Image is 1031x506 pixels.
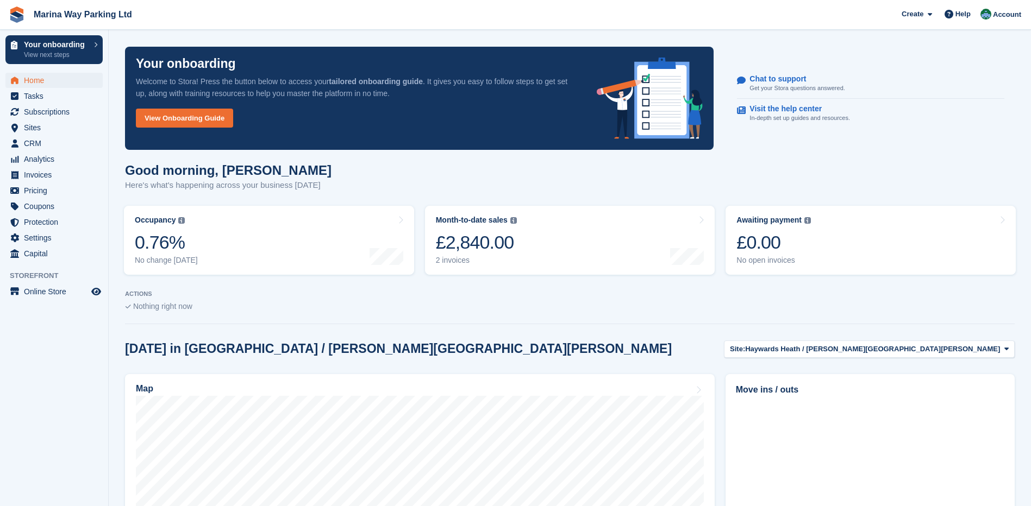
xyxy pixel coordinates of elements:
h2: Map [136,384,153,394]
a: View Onboarding Guide [136,109,233,128]
img: icon-info-grey-7440780725fd019a000dd9b08b2336e03edf1995a4989e88bcd33f0948082b44.svg [178,217,185,224]
div: 2 invoices [436,256,517,265]
p: Here's what's happening across your business [DATE] [125,179,332,192]
p: ACTIONS [125,290,1015,298]
a: menu [5,246,103,261]
a: menu [5,230,103,245]
span: Home [24,73,89,88]
a: Awaiting payment £0.00 No open invoices [726,206,1016,275]
a: menu [5,183,103,198]
a: menu [5,151,103,167]
span: Haywards Heath / [PERSON_NAME][GEOGRAPHIC_DATA][PERSON_NAME] [745,344,1000,355]
a: Chat to support Get your Stora questions answered. [737,69,1004,99]
a: menu [5,73,103,88]
div: Occupancy [135,216,176,225]
img: onboarding-info-6c161a55d2c0e0a8cae90662b2fe09162a5109e8cc188191df67fb4f79e88e88.svg [597,58,703,139]
span: Protection [24,214,89,230]
span: Account [993,9,1021,20]
a: menu [5,120,103,135]
div: £2,840.00 [436,231,517,254]
div: £0.00 [736,231,811,254]
span: Sites [24,120,89,135]
span: Help [955,9,971,20]
span: Subscriptions [24,104,89,119]
span: Online Store [24,284,89,299]
a: Your onboarding View next steps [5,35,103,64]
p: Get your Stora questions answered. [749,84,845,93]
img: icon-info-grey-7440780725fd019a000dd9b08b2336e03edf1995a4989e88bcd33f0948082b44.svg [804,217,811,224]
span: Settings [24,230,89,245]
p: In-depth set up guides and resources. [749,113,850,123]
p: Your onboarding [136,58,236,70]
img: icon-info-grey-7440780725fd019a000dd9b08b2336e03edf1995a4989e88bcd33f0948082b44.svg [510,217,517,224]
a: menu [5,199,103,214]
span: Invoices [24,167,89,182]
p: Chat to support [749,74,836,84]
a: Month-to-date sales £2,840.00 2 invoices [425,206,715,275]
p: Visit the help center [749,104,841,113]
a: menu [5,284,103,299]
span: Analytics [24,151,89,167]
span: Create [902,9,923,20]
p: Your onboarding [24,41,89,48]
h1: Good morning, [PERSON_NAME] [125,163,332,178]
span: Pricing [24,183,89,198]
span: CRM [24,136,89,151]
a: menu [5,136,103,151]
a: menu [5,214,103,230]
div: No change [DATE] [135,256,198,265]
strong: tailored onboarding guide [329,77,423,86]
div: Awaiting payment [736,216,802,225]
a: menu [5,167,103,182]
a: menu [5,104,103,119]
h2: Move ins / outs [736,383,1004,396]
p: Welcome to Stora! Press the button below to access your . It gives you easy to follow steps to ge... [136,75,579,99]
div: Month-to-date sales [436,216,508,225]
img: stora-icon-8386f47178a22dfd0bd8f6a31ec36ba5ce8667c1dd55bd0f319d3a0aa187defe.svg [9,7,25,23]
a: Occupancy 0.76% No change [DATE] [124,206,414,275]
button: Site: Haywards Heath / [PERSON_NAME][GEOGRAPHIC_DATA][PERSON_NAME] [724,340,1015,358]
a: menu [5,88,103,104]
a: Marina Way Parking Ltd [29,5,136,23]
div: No open invoices [736,256,811,265]
img: Paul Lewis [980,9,991,20]
span: Nothing right now [133,302,192,311]
span: Tasks [24,88,89,104]
span: Coupons [24,199,89,214]
img: blank_slate_check_icon-ba018cac091ee9be17c0a81a6c232d5eb81de652e7a59be601be346b1b6ddf79.svg [125,305,131,309]
p: View next steps [24,50,89,60]
h2: [DATE] in [GEOGRAPHIC_DATA] / [PERSON_NAME][GEOGRAPHIC_DATA][PERSON_NAME] [125,341,672,356]
span: Capital [24,246,89,261]
a: Visit the help center In-depth set up guides and resources. [737,99,1004,128]
a: Preview store [90,285,103,298]
span: Site: [730,344,745,355]
div: 0.76% [135,231,198,254]
span: Storefront [10,270,108,281]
